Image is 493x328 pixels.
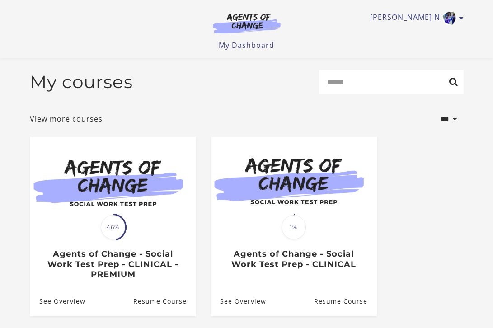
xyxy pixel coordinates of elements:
[39,249,186,280] h3: Agents of Change - Social Work Test Prep - CLINICAL - PREMIUM
[30,113,103,124] a: View more courses
[220,249,367,269] h3: Agents of Change - Social Work Test Prep - CLINICAL
[370,11,459,25] a: Toggle menu
[219,40,274,50] a: My Dashboard
[101,215,125,239] span: 46%
[30,71,133,93] h2: My courses
[30,286,85,316] a: Agents of Change - Social Work Test Prep - CLINICAL - PREMIUM: See Overview
[133,286,196,316] a: Agents of Change - Social Work Test Prep - CLINICAL - PREMIUM: Resume Course
[282,215,306,239] span: 1%
[314,286,376,316] a: Agents of Change - Social Work Test Prep - CLINICAL: Resume Course
[211,286,266,316] a: Agents of Change - Social Work Test Prep - CLINICAL: See Overview
[203,13,290,33] img: Agents of Change Logo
